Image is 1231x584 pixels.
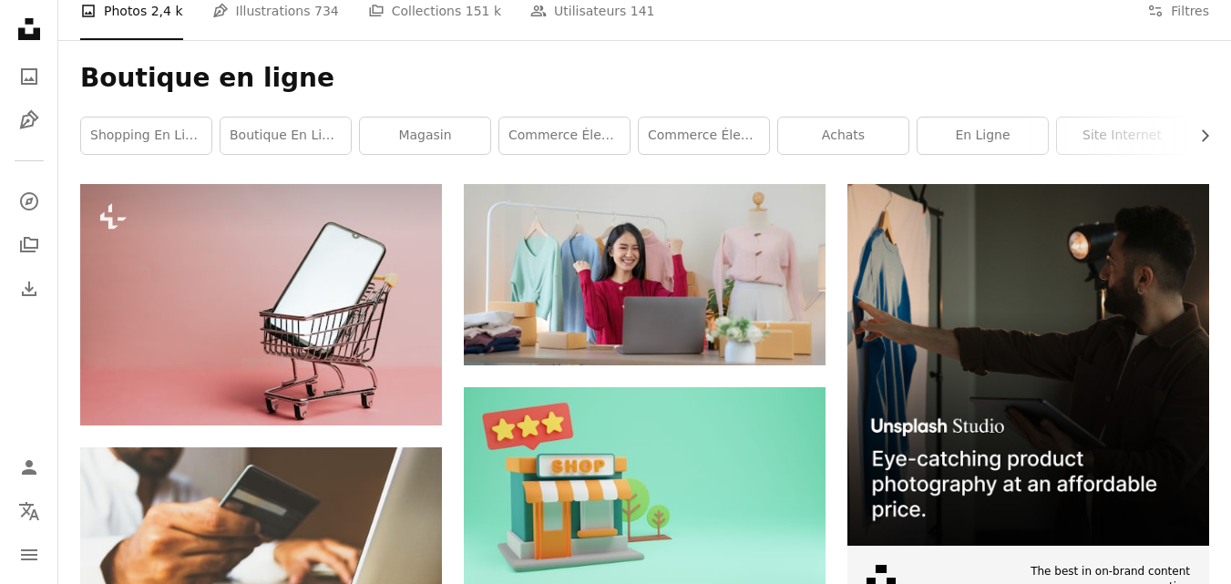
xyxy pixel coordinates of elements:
a: personne utilisant une carte de détention d’ordinateur portable [80,558,442,575]
img: une femme assise à un bureau devant un ordinateur portable [464,184,826,365]
a: Accueil — Unsplash [11,11,47,51]
span: 734 [314,1,339,21]
span: 151 k [466,1,501,21]
a: Collections [11,227,47,263]
a: Photos [11,58,47,95]
h1: Boutique en ligne [80,62,1209,95]
a: magasin [360,118,490,154]
img: Un panier avec un miroir dedans [80,184,442,425]
a: en ligne [918,118,1048,154]
img: file-1715714098234-25b8b4e9d8faimage [847,184,1209,546]
a: Commerce électronique [639,118,769,154]
a: commerce électronique [499,118,630,154]
a: Explorer [11,183,47,220]
a: Un petit magasin de jouets sur fond vert [464,480,826,497]
a: achats [778,118,908,154]
a: shopping en ligne [81,118,211,154]
a: Connexion / S’inscrire [11,449,47,486]
a: Un panier avec un miroir dedans [80,296,442,312]
a: Boutique en ligne [221,118,351,154]
a: Historique de téléchargement [11,271,47,307]
a: Illustrations [11,102,47,138]
span: 141 [631,1,655,21]
button: Menu [11,537,47,573]
a: site Internet [1057,118,1187,154]
button: Langue [11,493,47,529]
a: une femme assise à un bureau devant un ordinateur portable [464,266,826,282]
button: faire défiler la liste vers la droite [1188,118,1209,154]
